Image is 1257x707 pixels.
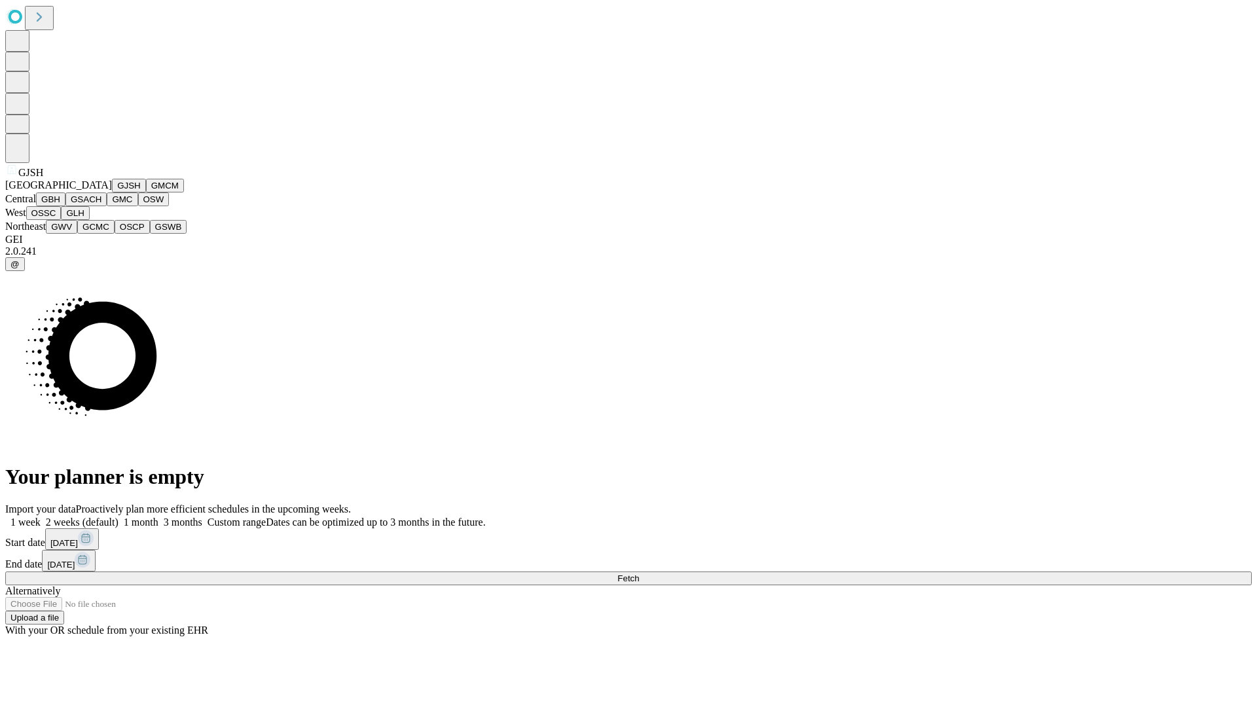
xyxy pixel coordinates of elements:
[76,503,351,515] span: Proactively plan more efficient schedules in the upcoming weeks.
[5,207,26,218] span: West
[5,611,64,625] button: Upload a file
[42,550,96,571] button: [DATE]
[150,220,187,234] button: GSWB
[5,179,112,190] span: [GEOGRAPHIC_DATA]
[5,193,36,204] span: Central
[47,560,75,570] span: [DATE]
[164,517,202,528] span: 3 months
[45,528,99,550] button: [DATE]
[46,517,118,528] span: 2 weeks (default)
[50,538,78,548] span: [DATE]
[10,517,41,528] span: 1 week
[5,257,25,271] button: @
[107,192,137,206] button: GMC
[10,259,20,269] span: @
[26,206,62,220] button: OSSC
[5,625,208,636] span: With your OR schedule from your existing EHR
[124,517,158,528] span: 1 month
[5,585,60,596] span: Alternatively
[5,503,76,515] span: Import your data
[115,220,150,234] button: OSCP
[5,528,1252,550] div: Start date
[5,550,1252,571] div: End date
[61,206,89,220] button: GLH
[46,220,77,234] button: GWV
[36,192,65,206] button: GBH
[112,179,146,192] button: GJSH
[65,192,107,206] button: GSACH
[5,465,1252,489] h1: Your planner is empty
[138,192,170,206] button: OSW
[5,221,46,232] span: Northeast
[617,573,639,583] span: Fetch
[208,517,266,528] span: Custom range
[266,517,485,528] span: Dates can be optimized up to 3 months in the future.
[5,234,1252,245] div: GEI
[18,167,43,178] span: GJSH
[77,220,115,234] button: GCMC
[5,571,1252,585] button: Fetch
[5,245,1252,257] div: 2.0.241
[146,179,184,192] button: GMCM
